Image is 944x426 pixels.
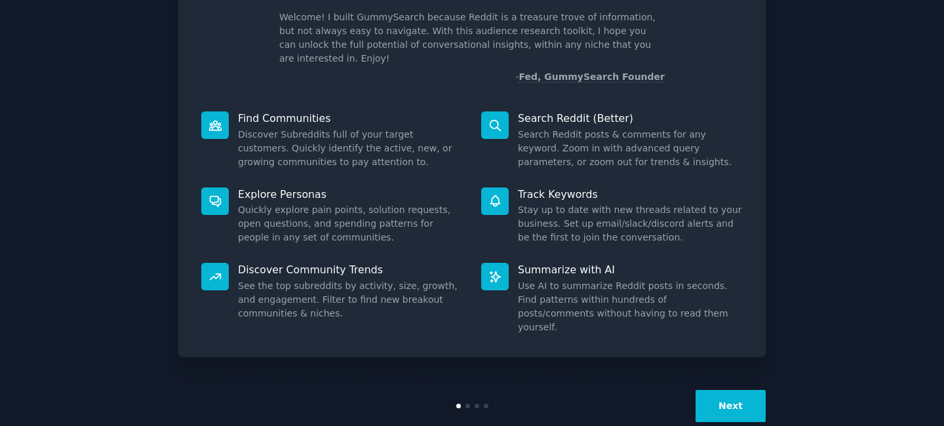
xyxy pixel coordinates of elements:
p: Find Communities [238,111,463,125]
dd: Stay up to date with new threads related to your business. Set up email/slack/discord alerts and ... [518,203,743,244]
dd: Quickly explore pain points, solution requests, open questions, and spending patterns for people ... [238,203,463,244]
div: - [515,70,665,84]
dd: Discover Subreddits full of your target customers. Quickly identify the active, new, or growing c... [238,128,463,169]
a: Fed, GummySearch Founder [519,71,665,83]
p: Summarize with AI [518,263,743,277]
dd: See the top subreddits by activity, size, growth, and engagement. Filter to find new breakout com... [238,279,463,320]
p: Search Reddit (Better) [518,111,743,125]
dd: Use AI to summarize Reddit posts in seconds. Find patterns within hundreds of posts/comments with... [518,279,743,334]
p: Discover Community Trends [238,263,463,277]
p: Welcome! I built GummySearch because Reddit is a treasure trove of information, but not always ea... [279,10,665,66]
p: Track Keywords [518,187,743,201]
button: Next [696,390,766,422]
dd: Search Reddit posts & comments for any keyword. Zoom in with advanced query parameters, or zoom o... [518,128,743,169]
p: Explore Personas [238,187,463,201]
